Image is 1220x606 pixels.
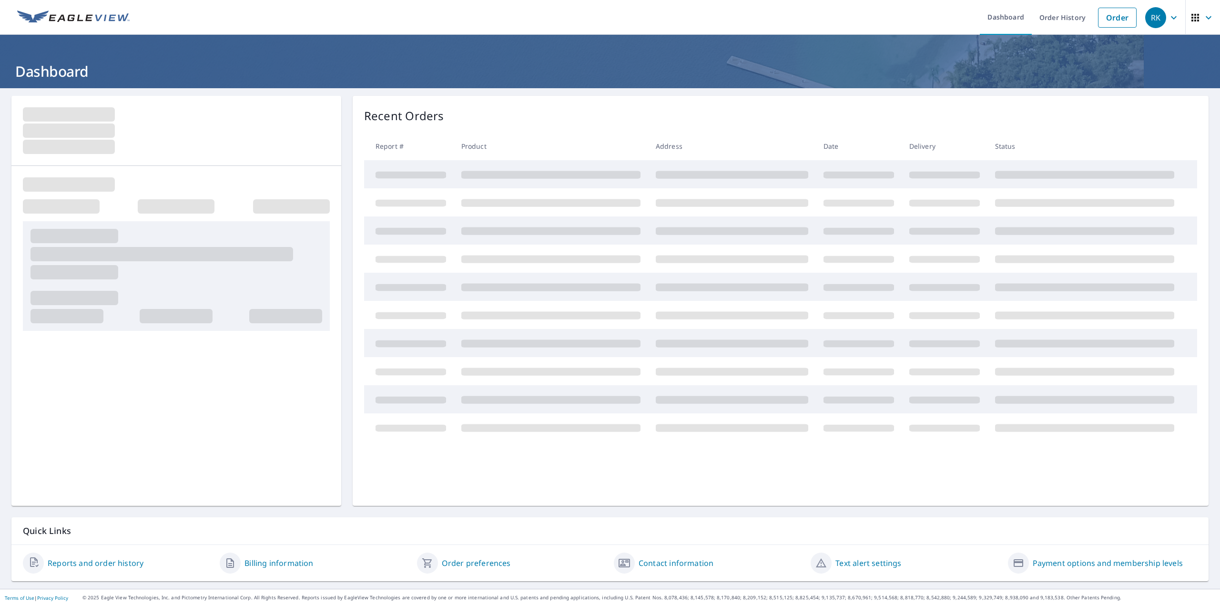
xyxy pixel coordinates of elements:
[11,62,1209,81] h1: Dashboard
[816,132,902,160] th: Date
[1145,7,1166,28] div: RK
[17,10,130,25] img: EV Logo
[1098,8,1137,28] a: Order
[5,595,34,601] a: Terms of Use
[454,132,648,160] th: Product
[244,557,313,569] a: Billing information
[639,557,713,569] a: Contact information
[364,132,454,160] th: Report #
[1033,557,1183,569] a: Payment options and membership levels
[5,595,68,601] p: |
[648,132,816,160] th: Address
[82,594,1215,601] p: © 2025 Eagle View Technologies, Inc. and Pictometry International Corp. All Rights Reserved. Repo...
[987,132,1182,160] th: Status
[902,132,987,160] th: Delivery
[442,557,511,569] a: Order preferences
[37,595,68,601] a: Privacy Policy
[48,557,143,569] a: Reports and order history
[23,525,1197,537] p: Quick Links
[835,557,901,569] a: Text alert settings
[364,107,444,124] p: Recent Orders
